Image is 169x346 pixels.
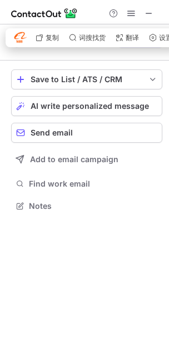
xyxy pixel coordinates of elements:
[11,198,162,214] button: Notes
[31,128,73,137] span: Send email
[29,201,158,211] span: Notes
[29,179,158,189] span: Find work email
[31,102,149,111] span: AI write personalized message
[11,149,162,169] button: Add to email campaign
[11,123,162,143] button: Send email
[11,7,78,20] img: ContactOut v5.3.10
[31,75,143,84] div: Save to List / ATS / CRM
[30,155,118,164] span: Add to email campaign
[11,176,162,192] button: Find work email
[11,69,162,89] button: save-profile-one-click
[11,96,162,116] button: AI write personalized message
